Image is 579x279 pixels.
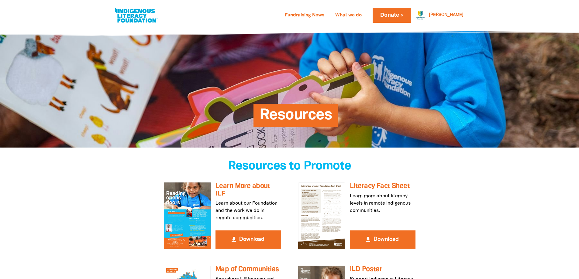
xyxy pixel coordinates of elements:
img: Learn More about ILF [164,182,211,249]
a: [PERSON_NAME] [429,13,464,17]
img: Literacy Fact Sheet [298,182,345,249]
h3: Literacy Fact Sheet [350,182,415,190]
i: get_app [230,236,237,243]
a: What we do [332,11,365,20]
button: get_app Download [350,230,415,249]
i: get_app [364,236,372,243]
a: Donate [373,8,411,23]
span: Resources [260,108,332,127]
a: Fundraising News [281,11,328,20]
h3: Map of Communities [215,266,281,273]
h3: ILD Poster [350,266,415,273]
span: Resources to Promote [228,161,351,172]
h3: Learn More about ILF [215,182,281,197]
button: get_app Download [215,230,281,249]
